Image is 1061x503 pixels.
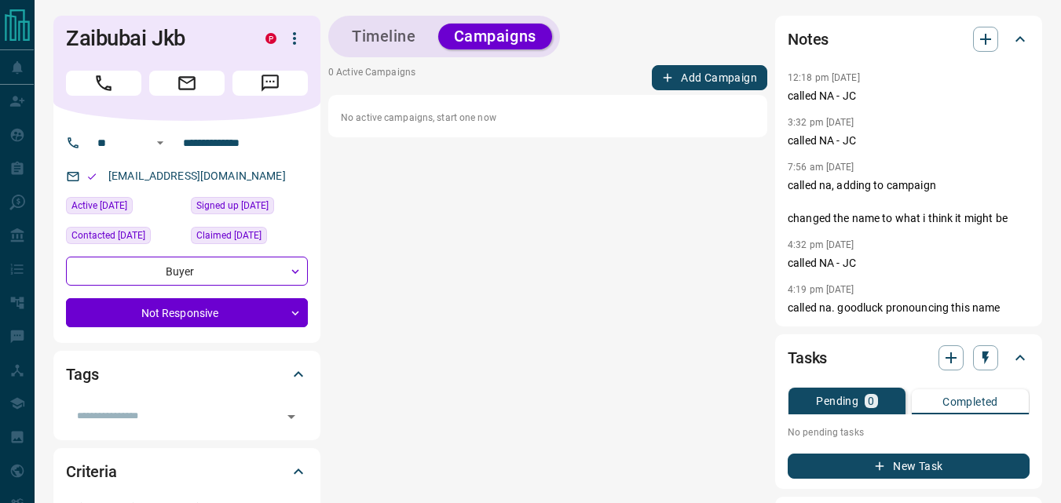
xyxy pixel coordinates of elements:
span: Claimed [DATE] [196,228,262,243]
button: New Task [788,454,1030,479]
p: called na, adding to campaign changed the name to what i think it might be [788,177,1030,227]
div: Buyer [66,257,308,286]
p: 0 [868,395,874,406]
p: 3:32 pm [DATE] [788,117,854,128]
p: called NA - JC [788,255,1030,272]
p: called na. goodluck pronouncing this name [788,300,1030,316]
p: Completed [942,396,998,407]
p: called NA - JC [788,88,1030,104]
span: Message [232,71,308,96]
span: Active [DATE] [71,198,127,213]
h2: Criteria [66,459,117,484]
p: 4:32 pm [DATE] [788,239,854,250]
div: Mon Mar 10 2025 [191,197,308,219]
div: Mon Mar 10 2025 [66,197,183,219]
h2: Notes [788,27,829,52]
h2: Tasks [788,345,827,370]
div: property.ca [265,33,276,44]
p: 12:18 pm [DATE] [788,72,860,83]
div: Not Responsive [66,298,308,327]
div: Tasks [788,339,1030,377]
span: Signed up [DATE] [196,198,269,213]
button: Campaigns [438,24,552,49]
svg: Email Valid [86,171,97,182]
h2: Tags [66,362,98,387]
div: Tags [66,355,308,393]
p: 7:56 am [DATE] [788,162,854,173]
p: called NA - JC [788,133,1030,149]
p: No pending tasks [788,421,1030,444]
h1: Zaibubai Jkb [66,26,242,51]
p: 4:19 pm [DATE] [788,284,854,295]
button: Timeline [336,24,432,49]
a: [EMAIL_ADDRESS][DOMAIN_NAME] [108,169,286,182]
button: Add Campaign [652,65,767,90]
p: No active campaigns, start one now [341,111,755,125]
button: Open [151,133,170,152]
div: Notes [788,20,1030,58]
span: Call [66,71,141,96]
span: Email [149,71,225,96]
div: Mon Mar 10 2025 [191,227,308,249]
p: Pending [816,395,858,406]
span: Contacted [DATE] [71,228,145,243]
p: 0 Active Campaigns [328,65,415,90]
div: Criteria [66,453,308,490]
button: Open [280,406,302,428]
div: Sat Mar 15 2025 [66,227,183,249]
